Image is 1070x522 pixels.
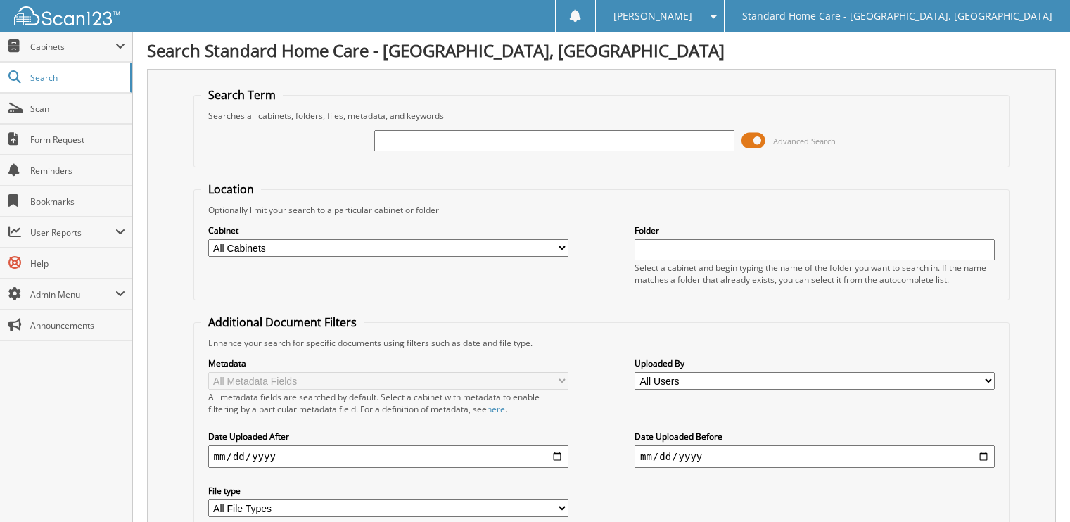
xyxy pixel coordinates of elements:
img: scan123-logo-white.svg [14,6,120,25]
span: Bookmarks [30,196,125,208]
label: File type [208,485,568,497]
h1: Search Standard Home Care - [GEOGRAPHIC_DATA], [GEOGRAPHIC_DATA] [147,39,1056,62]
span: Admin Menu [30,288,115,300]
div: Select a cabinet and begin typing the name of the folder you want to search in. If the name match... [635,262,995,286]
legend: Search Term [201,87,283,103]
legend: Location [201,182,261,197]
label: Date Uploaded After [208,431,568,443]
label: Metadata [208,357,568,369]
input: end [635,445,995,468]
span: User Reports [30,227,115,238]
div: All metadata fields are searched by default. Select a cabinet with metadata to enable filtering b... [208,391,568,415]
span: Help [30,257,125,269]
label: Folder [635,224,995,236]
a: here [487,403,505,415]
iframe: Chat Widget [1000,454,1070,522]
span: Search [30,72,123,84]
input: start [208,445,568,468]
div: Searches all cabinets, folders, files, metadata, and keywords [201,110,1002,122]
span: Standard Home Care - [GEOGRAPHIC_DATA], [GEOGRAPHIC_DATA] [742,12,1052,20]
label: Date Uploaded Before [635,431,995,443]
label: Uploaded By [635,357,995,369]
div: Enhance your search for specific documents using filters such as date and file type. [201,337,1002,349]
label: Cabinet [208,224,568,236]
div: Optionally limit your search to a particular cabinet or folder [201,204,1002,216]
span: Advanced Search [773,136,836,146]
span: [PERSON_NAME] [613,12,692,20]
span: Scan [30,103,125,115]
span: Announcements [30,319,125,331]
span: Form Request [30,134,125,146]
legend: Additional Document Filters [201,314,364,330]
span: Cabinets [30,41,115,53]
span: Reminders [30,165,125,177]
